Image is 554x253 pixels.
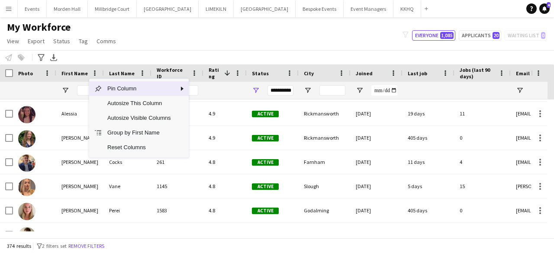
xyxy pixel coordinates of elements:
[209,67,221,80] span: Rating
[516,86,524,94] button: Open Filter Menu
[77,85,99,96] input: First Name Filter Input
[516,70,530,77] span: Email
[151,150,203,174] div: 261
[299,150,351,174] div: Farnham
[203,199,247,222] div: 4.8
[454,102,511,125] div: 11
[56,199,104,222] div: [PERSON_NAME]
[18,227,35,244] img: Harry Lucas
[18,154,35,172] img: Alistair Cocks
[137,0,199,17] button: [GEOGRAPHIC_DATA]
[304,70,314,77] span: City
[199,0,234,17] button: LIMEKILN
[299,223,351,247] div: Liphook
[7,21,71,34] span: My Workforce
[460,67,495,80] span: Jobs (last 90 days)
[408,70,427,77] span: Last job
[18,203,35,220] img: Emma Perei
[351,223,403,247] div: [DATE]
[18,0,47,17] button: Events
[403,223,454,247] div: 641 days
[252,183,279,190] span: Active
[97,37,116,45] span: Comms
[104,199,151,222] div: Perei
[234,0,296,17] button: [GEOGRAPHIC_DATA]
[3,35,23,47] a: View
[252,111,279,117] span: Active
[18,70,33,77] span: Photo
[459,30,501,41] button: Applicants20
[440,32,454,39] span: 1,085
[50,35,74,47] a: Status
[412,30,455,41] button: Everyone1,085
[18,179,35,196] img: Beatrice Vane
[203,223,247,247] div: 4.8
[42,243,67,249] span: 2 filters set
[53,37,70,45] span: Status
[351,126,403,150] div: [DATE]
[252,86,260,94] button: Open Filter Menu
[299,174,351,198] div: Slough
[203,174,247,198] div: 4.8
[56,102,104,125] div: Alessia
[75,35,91,47] a: Tag
[104,223,151,247] div: [PERSON_NAME]
[24,35,48,47] a: Export
[104,150,151,174] div: Cocks
[109,70,135,77] span: Last Name
[28,37,45,45] span: Export
[61,70,88,77] span: First Name
[56,174,104,198] div: [PERSON_NAME]
[547,2,551,8] span: 4
[203,102,247,125] div: 4.9
[56,150,104,174] div: [PERSON_NAME]
[393,0,421,17] button: KKHQ
[67,241,106,251] button: Remove filters
[89,79,189,157] div: Column Menu
[157,67,188,80] span: Workforce ID
[102,125,176,140] span: Group by First Name
[56,126,104,150] div: [PERSON_NAME]
[104,174,151,198] div: Vane
[403,126,454,150] div: 405 days
[371,85,397,96] input: Joined Filter Input
[296,0,344,17] button: Bespoke Events
[454,126,511,150] div: 0
[203,150,247,174] div: 4.8
[319,85,345,96] input: City Filter Input
[151,223,203,247] div: 467
[351,174,403,198] div: [DATE]
[403,102,454,125] div: 19 days
[299,199,351,222] div: Godalming
[351,102,403,125] div: [DATE]
[7,37,19,45] span: View
[344,0,393,17] button: Event Managers
[252,159,279,166] span: Active
[102,111,176,125] span: Autosize Visible Columns
[454,199,511,222] div: 0
[403,199,454,222] div: 405 days
[48,52,59,63] app-action-btn: Export XLSX
[151,174,203,198] div: 1145
[351,150,403,174] div: [DATE]
[102,96,176,111] span: Autosize This Column
[252,70,269,77] span: Status
[88,0,137,17] button: Millbridge Court
[454,223,511,247] div: 0
[79,37,88,45] span: Tag
[36,52,46,63] app-action-btn: Advanced filters
[299,126,351,150] div: Rickmansworth
[351,199,403,222] div: [DATE]
[61,86,69,94] button: Open Filter Menu
[203,126,247,150] div: 4.9
[356,86,364,94] button: Open Filter Menu
[454,150,511,174] div: 4
[151,199,203,222] div: 1583
[299,102,351,125] div: Rickmansworth
[403,150,454,174] div: 11 days
[539,3,550,14] a: 4
[18,106,35,123] img: Alessia Rossetti
[18,130,35,147] img: Megan Wade
[252,135,279,141] span: Active
[252,208,279,214] span: Active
